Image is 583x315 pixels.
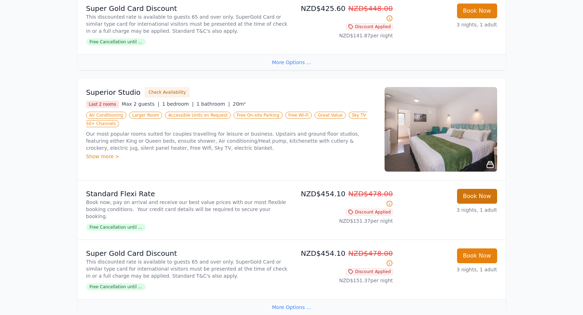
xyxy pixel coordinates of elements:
p: 3 nights, 1 adult [399,21,497,28]
h3: Superior Studio [86,87,141,97]
span: Max 2 guests | [122,101,159,107]
p: NZD$454.10 [294,189,393,209]
span: Air Conditioning [86,112,126,119]
p: Standard Flexi Rate [86,189,289,199]
div: Show more > [86,153,376,160]
span: NZD$448.00 [348,4,393,13]
p: NZD$454.10 [294,248,393,268]
button: Book Now [457,4,497,18]
p: 3 nights, 1 adult [399,266,497,273]
p: Super Gold Card Discount [86,4,289,13]
span: Free Cancellation until ... [86,38,146,45]
p: NZD$151.37 per night [294,277,393,284]
span: Discount Applied [346,23,393,30]
p: 3 nights, 1 adult [399,206,497,214]
div: More Options ... [78,299,506,315]
span: Discount Applied [346,268,393,275]
span: Free Cancellation until ... [86,224,146,231]
p: NZD$141.87 per night [294,32,393,39]
span: Free On-site Parking [234,112,283,119]
span: 1 bedroom | [162,101,194,107]
p: This discounted rate is available to guests 65 and over only. SuperGold Card or similar type card... [86,258,289,279]
span: Larger Room [129,112,163,119]
span: Accessible Units on Request [165,112,231,119]
span: Free Cancellation until ... [86,283,146,290]
span: Free Wi-Fi [285,112,312,119]
span: 20m² [233,101,246,107]
button: Book Now [457,248,497,263]
div: More Options ... [78,54,506,70]
span: NZD$478.00 [348,190,393,198]
p: This discounted rate is available to guests 65 and over only. SuperGold Card or similar type card... [86,13,289,35]
span: Last 2 rooms [86,101,119,108]
p: Super Gold Card Discount [86,248,289,258]
span: Great Value [315,112,346,119]
p: Book now, pay on arrival and receive our best value prices with our most flexible booking conditi... [86,199,289,220]
span: Discount Applied [346,209,393,216]
span: 1 bathroom | [196,101,230,107]
button: Book Now [457,189,497,204]
p: Our most popular rooms suited for couples travelling for leisure or business. Upstairs and ground... [86,130,376,152]
span: NZD$478.00 [348,249,393,258]
p: NZD$151.37 per night [294,217,393,224]
button: Check Availability [145,87,190,98]
p: NZD$425.60 [294,4,393,23]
